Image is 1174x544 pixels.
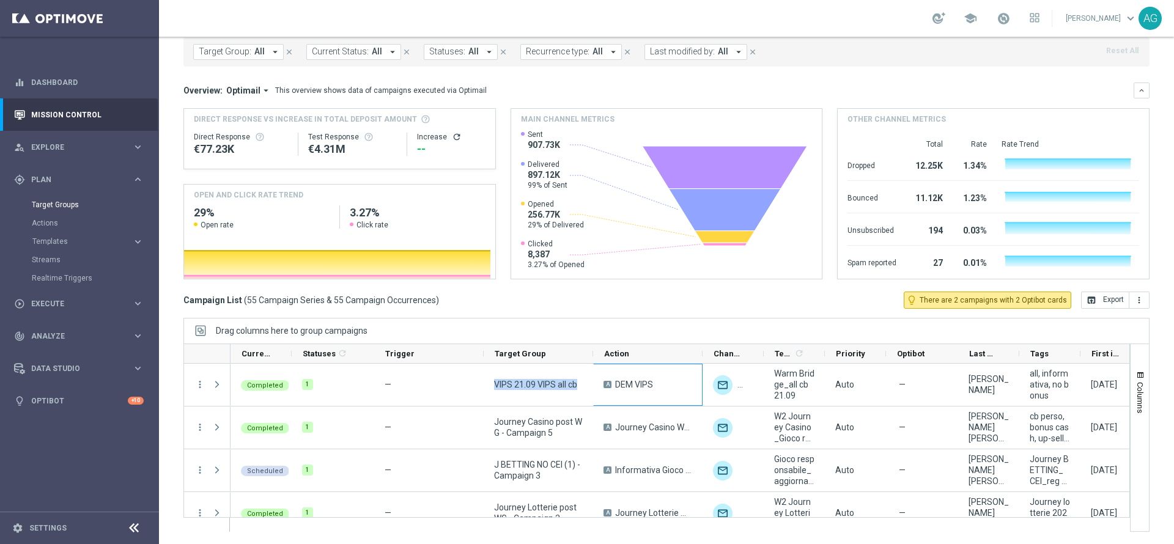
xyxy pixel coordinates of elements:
div: Total [911,139,943,149]
i: settings [12,523,23,534]
i: lightbulb_outline [906,295,917,306]
span: All [254,46,265,57]
div: 12.25K [911,155,943,174]
i: more_vert [194,379,205,390]
button: more_vert [194,422,205,433]
colored-tag: Completed [241,507,289,519]
div: 1 [302,507,313,518]
span: Calculate column [336,347,347,360]
span: Statuses: [429,46,465,57]
span: Journey Casino post WG - Campaign 5 [494,416,583,438]
div: Rate [958,139,987,149]
div: Press SPACE to select this row. [184,406,231,449]
div: Maria Grazia Garofalo [969,411,1009,444]
span: Target Group [495,349,546,358]
span: Current Status [242,349,271,358]
span: Gioco responsabile_ aggiornata [774,454,814,487]
span: Journey Lotterie post WG - Campaign 3 [494,502,583,524]
div: Press SPACE to select this row. [184,364,231,406]
colored-tag: Completed [241,379,289,391]
span: Action [604,349,629,358]
span: keyboard_arrow_down [1124,12,1137,25]
i: close [402,48,411,56]
span: W2 Journey Lotterie_Gioco responsabile OK [774,496,814,529]
div: 1 [302,465,313,476]
span: A [604,509,611,516]
span: Drag columns here to group campaigns [216,326,367,336]
button: refresh [452,132,462,142]
div: Explore [14,142,132,153]
div: Increase [417,132,485,142]
div: Row Groups [216,326,367,336]
div: Templates [32,232,158,251]
button: Data Studio keyboard_arrow_right [13,364,144,373]
i: arrow_drop_down [733,46,744,57]
span: ) [436,295,439,306]
span: Warm Bridge_all cb 21.09 [774,368,814,401]
span: Calculate column [792,347,804,360]
div: Execute [14,298,132,309]
div: play_circle_outline Execute keyboard_arrow_right [13,299,144,309]
i: arrow_drop_down [484,46,495,57]
span: Journey Lotterie w2 informativa [615,507,692,518]
button: close [284,45,295,59]
h2: 29% [194,205,330,220]
div: €4,310,915 [308,142,397,156]
div: +10 [128,397,144,405]
img: Optimail [713,461,733,480]
div: Other [737,375,757,395]
div: Test Response [308,132,397,142]
div: Optibot [14,384,144,417]
button: equalizer Dashboard [13,78,144,87]
div: Direct Response [194,132,288,142]
div: 194 [911,219,943,239]
div: Maria Grazia Garofalo [969,496,1009,529]
span: 256.77K [528,209,584,220]
button: open_in_browser Export [1081,292,1129,309]
img: Optimail [713,375,733,395]
span: Auto [835,422,854,432]
i: close [499,48,508,56]
i: keyboard_arrow_right [132,298,144,309]
span: All [718,46,728,57]
a: Settings [29,524,67,532]
span: ( [244,295,247,306]
div: Rate Trend [1002,139,1139,149]
span: J BETTING NO CEI (1) - Campaign 3 [494,459,583,481]
i: person_search [14,142,25,153]
button: gps_fixed Plan keyboard_arrow_right [13,175,144,185]
span: Explore [31,144,132,151]
span: Priority [836,349,865,358]
span: Optimail [226,85,260,96]
div: Realtime Triggers [32,269,158,287]
i: keyboard_arrow_right [132,141,144,153]
div: 21 Sep 2025, Sunday [1091,379,1117,390]
h4: Other channel metrics [847,114,946,125]
i: track_changes [14,331,25,342]
div: Press SPACE to select this row. [184,449,231,492]
span: 907.73K [528,139,560,150]
div: AG [1139,7,1162,30]
i: arrow_drop_down [608,46,619,57]
i: arrow_drop_down [270,46,281,57]
button: Statuses: All arrow_drop_down [424,44,498,60]
span: 29% of Delivered [528,220,584,230]
div: Valentina Pilato [969,373,1009,395]
span: 55 Campaign Series & 55 Campaign Occurrences [247,295,436,306]
button: Mission Control [13,110,144,120]
div: Actions [32,214,158,232]
span: Completed [247,510,283,518]
div: Unsubscribed [847,219,896,239]
span: 99% of Sent [528,180,567,190]
button: lightbulb Optibot +10 [13,396,144,406]
div: 21 Sep 2025, Sunday [1091,422,1117,433]
i: play_circle_outline [14,298,25,309]
span: Recurrence type: [526,46,589,57]
span: 8,387 [528,249,585,260]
